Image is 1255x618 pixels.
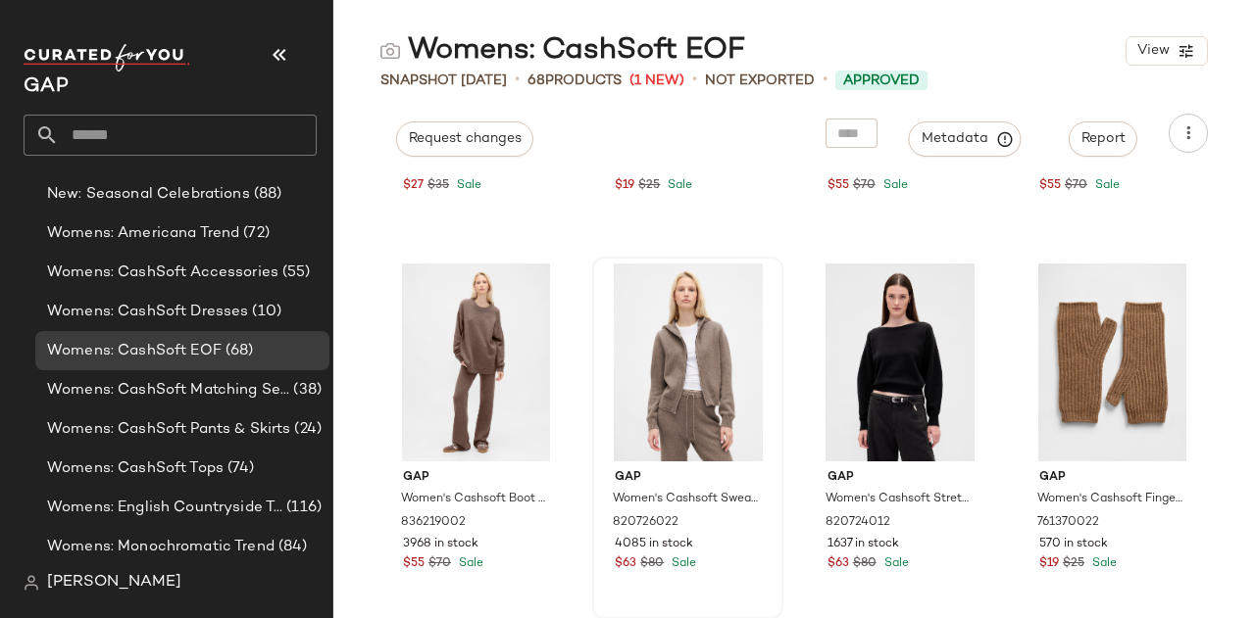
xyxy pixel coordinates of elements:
span: $25 [1063,555,1084,573]
span: 1637 in stock [828,536,899,553]
span: Womens: Monochromatic Trend [47,536,275,558]
span: $63 [828,555,849,573]
span: $25 [638,177,660,195]
span: Gap [615,469,761,487]
img: svg%3e [380,41,400,61]
span: Women's Cashsoft Sweater Zip Hoodie by Gap Toasted Almond Brown Size XS [613,491,759,508]
span: $70 [853,177,876,195]
span: Snapshot [DATE] [380,71,507,91]
span: Womens: CashSoft Accessories [47,261,278,284]
span: Womens: Americana Trend [47,222,239,245]
img: cfy_white_logo.C9jOOHJF.svg [24,44,190,71]
span: Womens: English Countryside Trend [47,497,282,519]
span: (68) [222,340,254,362]
span: $80 [853,555,877,573]
span: $19 [1039,555,1059,573]
span: (10) [248,301,281,323]
span: Womens: CashSoft Matching Sets [47,379,289,402]
button: Request changes [396,121,533,157]
span: Women's Cashsoft Fingerless Mittens by Gap Kola Nut Brown Size XS [1037,491,1183,508]
span: Womens: CashSoft Dresses [47,301,248,323]
span: Sale [1088,557,1117,570]
span: 820726022 [613,514,678,532]
button: Report [1069,121,1137,157]
div: Products [527,71,622,91]
span: $55 [828,177,849,195]
span: (1 New) [629,71,684,91]
span: $27 [403,177,424,195]
span: Women's Cashsoft Stretch Lantern-Sleeve Crop Sweater by Gap Black Size L [826,491,972,508]
span: [PERSON_NAME] [47,571,181,594]
span: Womens: CashSoft Tops [47,457,224,480]
span: (116) [282,497,322,519]
span: Not Exported [705,71,815,91]
span: $70 [1065,177,1087,195]
span: $63 [615,555,636,573]
span: $55 [403,555,425,573]
span: $70 [428,555,451,573]
img: cn59937161.jpg [387,263,565,461]
span: $35 [427,177,449,195]
span: (24) [290,418,322,441]
span: Sale [455,557,483,570]
span: $80 [640,555,664,573]
span: Gap [828,469,974,487]
span: Womens: CashSoft Pants & Skirts [47,418,290,441]
span: Sale [1091,179,1120,192]
span: • [823,69,828,92]
span: 820724012 [826,514,890,532]
span: (38) [289,379,322,402]
span: New: Seasonal Celebrations [47,183,250,206]
span: 4085 in stock [615,536,693,553]
span: Current Company Name [24,76,69,97]
span: (74) [224,457,255,480]
span: 68 [527,73,545,88]
span: $19 [615,177,634,195]
button: View [1126,36,1208,66]
span: 836219002 [401,514,466,532]
span: • [515,69,520,92]
span: Request changes [408,131,522,147]
span: Womens: CashSoft EOF [47,340,222,362]
span: 3968 in stock [403,536,478,553]
span: Approved [843,71,920,91]
span: $55 [1039,177,1061,195]
span: 570 in stock [1039,536,1108,553]
span: Metadata [921,130,1010,148]
span: Sale [668,557,696,570]
img: cn59936245.jpg [1024,263,1201,461]
span: Sale [879,179,908,192]
button: Metadata [909,121,1022,157]
span: Sale [880,557,909,570]
span: View [1136,43,1170,59]
img: svg%3e [24,575,39,591]
span: Gap [403,469,549,487]
img: cn59935993.jpg [599,263,777,461]
span: (72) [239,222,270,245]
span: (88) [250,183,282,206]
div: Womens: CashSoft EOF [380,31,745,71]
span: Report [1080,131,1126,147]
img: cn60153164.jpg [812,263,989,461]
span: (84) [275,536,308,558]
span: Sale [664,179,692,192]
span: (55) [278,261,311,284]
span: Gap [1039,469,1185,487]
span: Sale [453,179,481,192]
span: 761370022 [1037,514,1099,532]
span: Women's Cashsoft Boot Sweater Pants by Gap Toasted Almond Brown Size XS [401,491,547,508]
span: • [692,69,697,92]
